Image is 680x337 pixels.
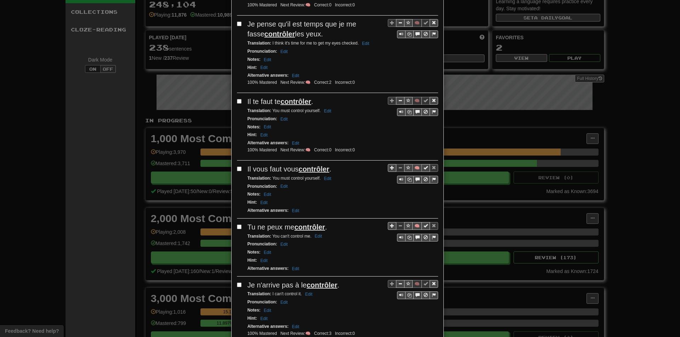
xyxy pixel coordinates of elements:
button: Edit [262,56,273,64]
button: Edit [262,123,273,131]
button: 🧠 [412,19,422,27]
div: Sentence controls [388,97,438,116]
li: Correct: 2 [312,80,333,86]
span: Je n'arrive pas à le . [248,281,340,289]
span: Tu ne peux me . [248,223,327,231]
button: Edit [262,249,273,256]
strong: Alternative answers : [248,324,289,329]
button: Edit [258,315,270,323]
li: Correct: 3 [312,331,333,337]
button: Edit [290,323,301,331]
strong: Notes : [248,192,261,197]
div: Sentence controls [397,234,438,242]
li: Next Review: 🧠 [279,2,312,8]
button: Edit [258,64,270,71]
li: Next Review: 🧠 [279,80,312,86]
u: contrôler [307,281,338,289]
button: 🧠 [412,280,422,288]
li: Next Review: 🧠 [279,147,312,153]
strong: Hint : [248,132,257,137]
strong: Hint : [248,200,257,205]
div: Sentence controls [397,30,438,38]
button: Edit [262,307,273,314]
button: Edit [262,191,273,198]
strong: Hint : [248,65,257,70]
button: Edit [278,182,290,190]
li: Incorrect: 0 [333,2,357,8]
li: Incorrect: 0 [333,331,357,337]
button: Edit [278,48,290,56]
small: I think it's time for me to get my eyes checked. [248,41,372,46]
button: Edit [313,232,324,240]
u: contrôler [299,165,329,173]
button: Edit [303,290,314,298]
strong: Pronunciation : [248,242,277,246]
div: Sentence controls [388,280,438,300]
strong: Hint : [248,316,257,321]
strong: Notes : [248,250,261,255]
div: Sentence controls [388,222,438,242]
strong: Alternative answers : [248,208,289,213]
button: 🧠 [412,97,422,105]
button: Edit [290,139,301,147]
button: Edit [278,240,290,248]
span: Il te faut te . [248,98,313,105]
button: Edit [258,199,270,207]
div: Sentence controls [388,19,438,39]
u: contrôler [264,30,295,38]
button: Edit [290,72,301,80]
li: 100% Mastered [246,2,279,8]
button: Edit [290,207,301,215]
span: Je pense qu'il est temps que je me fasse les yeux. [248,20,356,38]
li: Correct: 0 [312,147,333,153]
li: 100% Mastered [246,331,279,337]
li: Incorrect: 0 [333,147,357,153]
u: contrôler [294,223,325,231]
strong: Pronunciation : [248,116,277,121]
li: Correct: 0 [312,2,333,8]
button: Edit [322,175,334,182]
strong: Pronunciation : [248,49,277,54]
strong: Pronunciation : [248,184,277,189]
button: Edit [258,257,270,265]
small: You must control yourself. [248,176,334,181]
strong: Alternative answers : [248,266,289,271]
button: 🧠 [412,222,422,230]
button: Edit [290,265,301,273]
button: Edit [360,40,372,47]
strong: Pronunciation : [248,300,277,304]
li: 100% Mastered [246,80,279,86]
div: Sentence controls [397,291,438,299]
button: 🧠 [412,164,422,172]
strong: Notes : [248,308,261,313]
small: You must control yourself. [248,108,334,113]
u: contrôler [280,98,311,105]
strong: Alternative answers : [248,140,289,145]
strong: Notes : [248,57,261,62]
div: Sentence controls [388,164,438,184]
strong: Alternative answers : [248,73,289,78]
div: Sentence controls [397,108,438,116]
div: Sentence controls [397,176,438,184]
span: Il vous faut vous . [248,165,331,173]
strong: Translation : [248,176,271,181]
li: Next Review: 🧠 [279,331,312,337]
strong: Translation : [248,234,271,239]
button: Edit [278,115,290,123]
strong: Hint : [248,258,257,263]
strong: Notes : [248,124,261,129]
strong: Translation : [248,108,271,113]
li: 100% Mastered [246,147,279,153]
button: Edit [258,131,270,139]
small: You can't control me. [248,234,324,239]
button: Edit [278,298,290,306]
strong: Translation : [248,41,271,46]
button: Edit [322,107,334,115]
li: Incorrect: 0 [333,80,357,86]
small: I can't control it. [248,291,315,296]
strong: Translation : [248,291,271,296]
